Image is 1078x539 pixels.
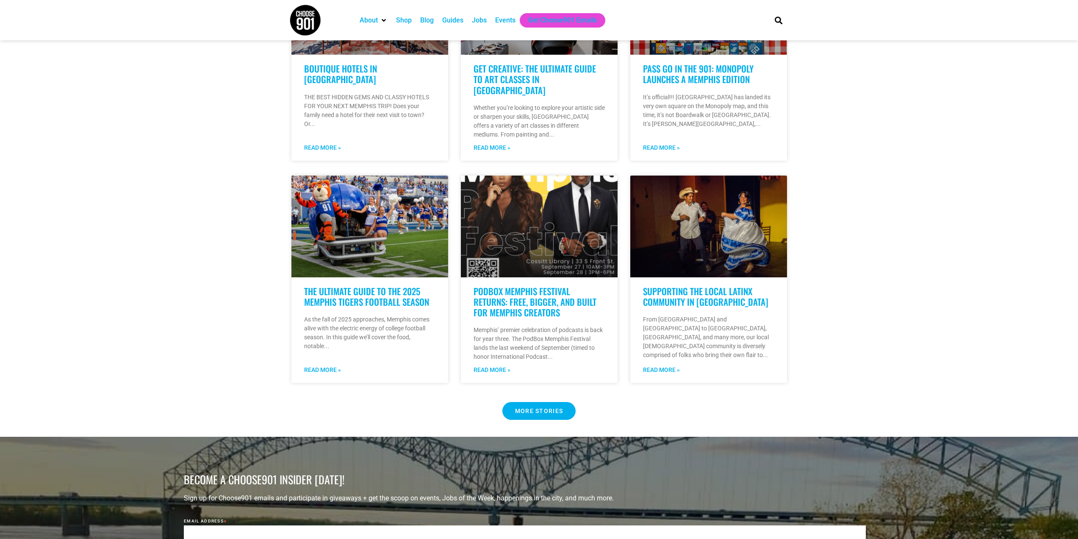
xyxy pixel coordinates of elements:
a: About [360,15,378,25]
h3: BECOME A CHOOSE901 INSIDER [DATE]! [184,473,607,486]
p: Whether you’re looking to explore your artistic side or sharpen your skills, [GEOGRAPHIC_DATA] of... [474,103,605,139]
span: Sign up for Choose901 emails and participate in giveaways + get the scoop on events, Jobs of the ... [184,494,614,502]
a: Read more about Supporting the Local Latinx Community in Memphis [643,366,680,374]
p: THE BEST HIDDEN GEMS AND CLASSY HOTELS FOR YOUR NEXT MEMPHIS TRIP! Does your family need a hotel ... [304,93,435,128]
a: Supporting the Local Latinx Community in [GEOGRAPHIC_DATA] [643,285,768,308]
a: MORE STORIES [502,402,576,420]
a: Jobs [472,15,487,25]
a: The Ultimate Guide to the 2025 Memphis Tigers Football Season [304,285,429,308]
a: Get Choose901 Emails [528,15,597,25]
div: About [355,13,392,28]
a: Read more about Get Creative: The Ultimate Guide to Art Classes in Memphis [474,143,510,152]
a: Read more about Boutique Hotels in Memphis [304,143,341,152]
a: Guides [442,15,463,25]
a: Get Creative: The Ultimate Guide to Art Classes in [GEOGRAPHIC_DATA] [474,62,596,96]
a: Boutique Hotels in [GEOGRAPHIC_DATA] [304,62,377,86]
a: Blog [420,15,434,25]
a: PodBox Memphis Festival Returns: Free, Bigger, and Built for Memphis Creators [474,285,596,319]
span: MORE STORIES [515,408,563,414]
p: As the fall of 2025 approaches, Memphis comes alive with the electric energy of college football ... [304,315,435,351]
a: Read more about Pass Go in the 901: Monopoly Launches a Memphis Edition [643,143,680,152]
div: Search [771,13,785,27]
label: Email Address [184,517,866,524]
p: From [GEOGRAPHIC_DATA] and [GEOGRAPHIC_DATA] to [GEOGRAPHIC_DATA], [GEOGRAPHIC_DATA], and many mo... [643,315,774,360]
p: Memphis’ premier celebration of podcasts is back for year three. The PodBox Memphis Festival land... [474,326,605,361]
a: Events [495,15,515,25]
a: Read more about The Ultimate Guide to the 2025 Memphis Tigers Football Season [304,366,341,374]
a: A mascot and cheerleaders on a blue vehicle celebrate on a football field, with more cheerleaders... [291,176,448,277]
nav: Main nav [355,13,760,28]
a: Read more about PodBox Memphis Festival Returns: Free, Bigger, and Built for Memphis Creators [474,366,510,374]
a: Shop [396,15,412,25]
p: It’s official!!! [GEOGRAPHIC_DATA] has landed its very own square on the Monopoly map, and this t... [643,93,774,128]
a: Pass Go in the 901: Monopoly Launches a Memphis Edition [643,62,754,86]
